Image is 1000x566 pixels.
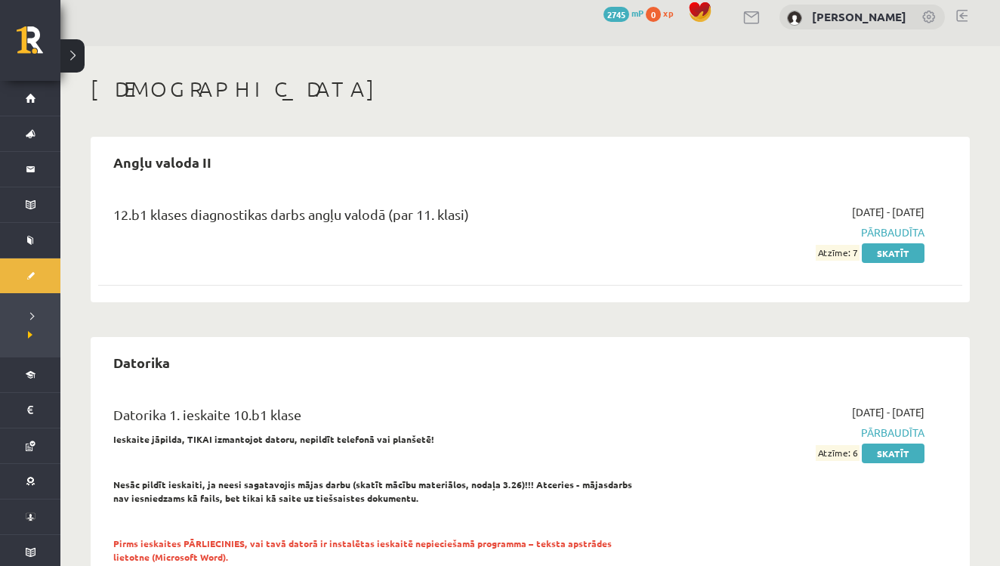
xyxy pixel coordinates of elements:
[631,7,644,19] span: mP
[603,7,644,19] a: 2745 mP
[113,537,612,563] strong: Pirms ieskaites PĀRLIECINIES, vai tavā datorā ir instalētas ieskaitē nepieciešamā programma – tek...
[113,478,632,504] strong: Nesāc pildīt ieskaiti, ja neesi sagatavojis mājas darbu (skatīt mācību materiālos, nodaļa 3.26)!!...
[816,445,860,461] span: Atzīme: 6
[113,404,647,432] div: Datorika 1. ieskaite 10.b1 klase
[669,425,924,441] span: Pārbaudīta
[663,7,673,19] span: xp
[17,26,60,64] a: Rīgas 1. Tālmācības vidusskola
[669,224,924,240] span: Pārbaudīta
[862,444,924,463] a: Skatīt
[98,144,227,180] h2: Angļu valoda II
[646,7,661,22] span: 0
[98,345,185,380] h2: Datorika
[852,204,924,220] span: [DATE] - [DATE]
[603,7,629,22] span: 2745
[113,433,434,445] strong: Ieskaite jāpilda, TIKAI izmantojot datoru, nepildīt telefonā vai planšetē!
[816,245,860,261] span: Atzīme: 7
[91,76,970,102] h1: [DEMOGRAPHIC_DATA]
[862,243,924,263] a: Skatīt
[787,11,802,26] img: Gunita Juškeviča
[113,204,647,232] div: 12.b1 klases diagnostikas darbs angļu valodā (par 11. klasi)
[812,9,906,24] a: [PERSON_NAME]
[852,404,924,420] span: [DATE] - [DATE]
[646,7,681,19] a: 0 xp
